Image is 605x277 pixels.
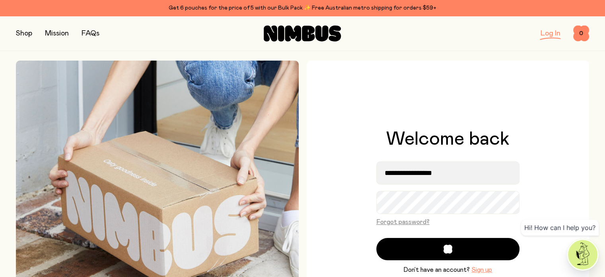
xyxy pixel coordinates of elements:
[16,3,589,13] div: Get 6 pouches for the price of 5 with our Bulk Pack ✨ Free Australian metro shipping for orders $59+
[386,130,510,149] h1: Welcome back
[471,265,492,275] button: Sign up
[521,220,599,236] div: Hi! How can I help you?
[573,26,589,41] button: 0
[568,240,597,269] img: agent
[82,30,99,37] a: FAQs
[45,30,69,37] a: Mission
[403,265,470,275] span: Don’t have an account?
[376,217,430,227] button: Forgot password?
[541,30,560,37] a: Log In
